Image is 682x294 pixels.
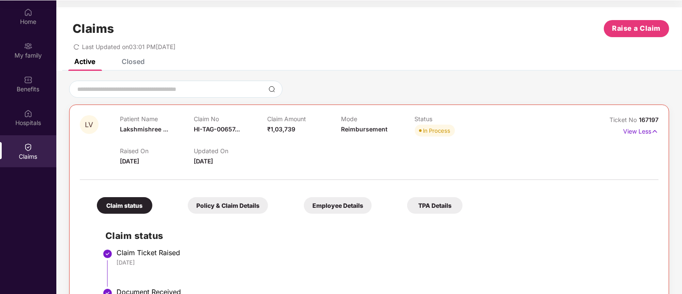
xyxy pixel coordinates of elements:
h1: Claims [73,21,114,36]
span: 167197 [639,116,659,123]
span: LV [85,121,93,128]
button: Raise a Claim [604,20,669,37]
span: [DATE] [194,157,213,165]
div: Employee Details [304,197,372,214]
span: Raise a Claim [612,23,661,34]
p: Claim Amount [267,115,341,122]
span: HI-TAG-00657... [194,125,240,133]
p: Mode [341,115,415,122]
img: svg+xml;base64,PHN2ZyBpZD0iSG9zcGl0YWxzIiB4bWxucz0iaHR0cDovL3d3dy53My5vcmcvMjAwMC9zdmciIHdpZHRoPS... [24,109,32,118]
div: Active [74,57,95,66]
img: svg+xml;base64,PHN2ZyB4bWxucz0iaHR0cDovL3d3dy53My5vcmcvMjAwMC9zdmciIHdpZHRoPSIxNyIgaGVpZ2h0PSIxNy... [651,127,659,136]
p: Updated On [194,147,268,154]
p: Status [415,115,489,122]
span: Ticket No [609,116,639,123]
span: Reimbursement [341,125,388,133]
div: Policy & Claim Details [188,197,268,214]
img: svg+xml;base64,PHN2ZyBpZD0iU3RlcC1Eb25lLTMyeDMyIiB4bWxucz0iaHR0cDovL3d3dy53My5vcmcvMjAwMC9zdmciIH... [102,249,113,259]
span: ₹1,03,739 [267,125,295,133]
span: Lakshmishree ... [120,125,168,133]
img: svg+xml;base64,PHN2ZyBpZD0iQ2xhaW0iIHhtbG5zPSJodHRwOi8vd3d3LnczLm9yZy8yMDAwL3N2ZyIgd2lkdGg9IjIwIi... [24,143,32,151]
span: Last Updated on 03:01 PM[DATE] [82,43,175,50]
p: Patient Name [120,115,194,122]
img: svg+xml;base64,PHN2ZyBpZD0iQmVuZWZpdHMiIHhtbG5zPSJodHRwOi8vd3d3LnczLm9yZy8yMDAwL3N2ZyIgd2lkdGg9Ij... [24,76,32,84]
div: TPA Details [407,197,463,214]
div: Claim Ticket Raised [117,248,650,257]
img: svg+xml;base64,PHN2ZyB3aWR0aD0iMjAiIGhlaWdodD0iMjAiIHZpZXdCb3g9IjAgMCAyMCAyMCIgZmlsbD0ibm9uZSIgeG... [24,42,32,50]
p: Claim No [194,115,268,122]
div: [DATE] [117,259,650,266]
img: svg+xml;base64,PHN2ZyBpZD0iSG9tZSIgeG1sbnM9Imh0dHA6Ly93d3cudzMub3JnLzIwMDAvc3ZnIiB3aWR0aD0iMjAiIG... [24,8,32,17]
span: redo [73,43,79,50]
img: svg+xml;base64,PHN2ZyBpZD0iU2VhcmNoLTMyeDMyIiB4bWxucz0iaHR0cDovL3d3dy53My5vcmcvMjAwMC9zdmciIHdpZH... [268,86,275,93]
h2: Claim status [105,229,650,243]
div: Claim status [97,197,152,214]
p: Raised On [120,147,194,154]
div: Closed [122,57,145,66]
p: View Less [623,125,659,136]
span: [DATE] [120,157,139,165]
div: In Process [423,126,451,135]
